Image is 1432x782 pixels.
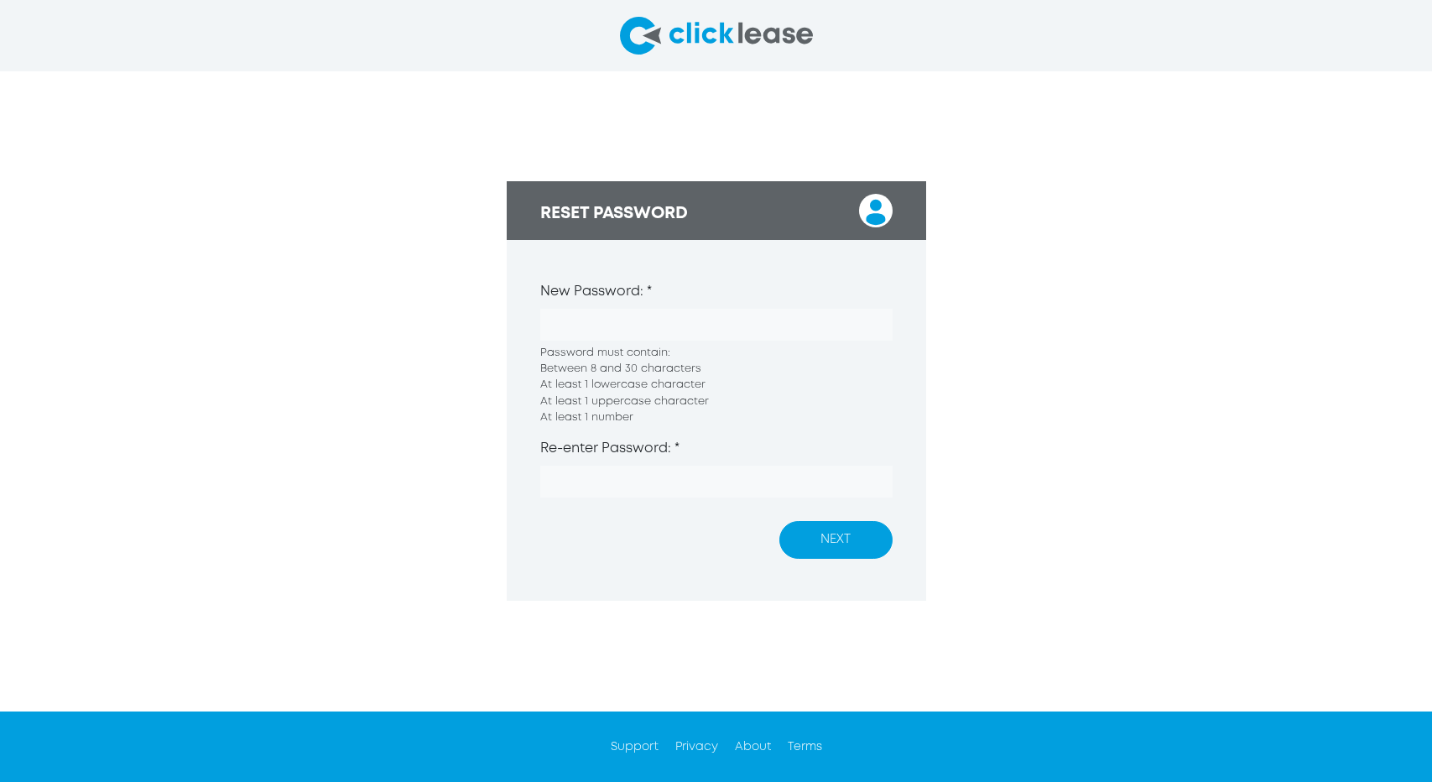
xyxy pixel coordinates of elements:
[540,361,893,377] li: Between 8 and 30 characters
[540,394,893,409] li: At least 1 uppercase character
[859,194,893,227] img: login_user.svg
[540,377,893,393] li: At least 1 lowercase character
[779,521,893,559] button: NEXT
[611,742,659,752] a: Support
[540,409,893,425] li: At least 1 number
[540,204,688,224] h3: RESET PASSWORD
[540,439,680,459] label: Re-enter Password: *
[735,742,771,752] a: About
[620,17,813,55] img: click-lease-logo-svg.svg
[540,345,893,425] div: Password must contain:
[788,742,822,752] a: Terms
[540,282,652,302] label: New Password: *
[675,742,718,752] a: Privacy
